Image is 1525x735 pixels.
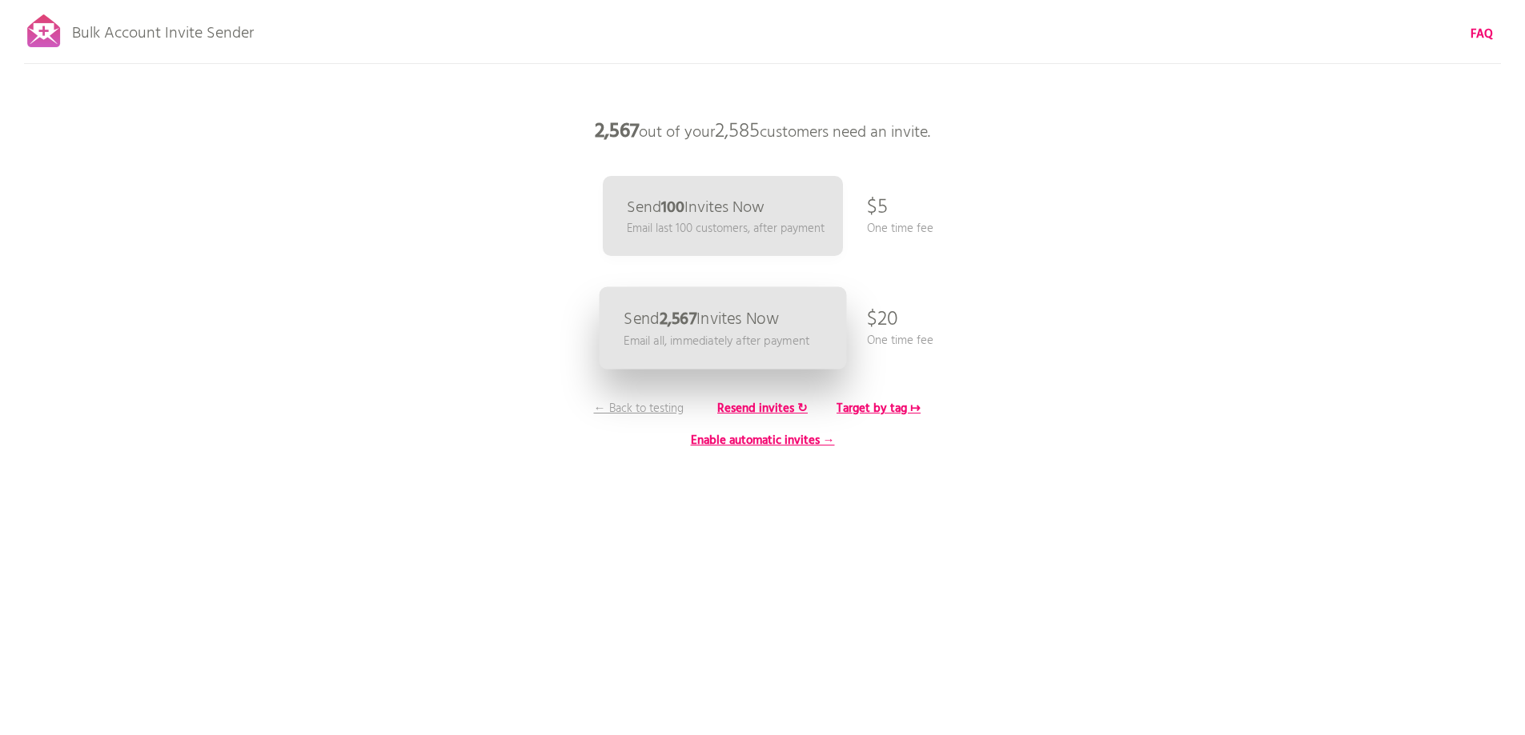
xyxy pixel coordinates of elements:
p: One time fee [867,332,933,350]
p: $5 [867,184,888,232]
span: 2,585 [715,116,760,148]
b: 2,567 [659,306,696,333]
p: $20 [867,296,898,344]
b: Target by tag ↦ [837,399,921,418]
b: Resend invites ↻ [717,399,808,418]
p: Bulk Account Invite Sender [72,10,254,50]
b: Enable automatic invites → [691,431,835,450]
p: Email all, immediately after payment [624,332,809,350]
p: Send Invites Now [624,311,779,328]
b: 100 [661,195,684,221]
b: 2,567 [595,116,639,148]
b: FAQ [1471,25,1493,44]
a: Send100Invites Now Email last 100 customers, after payment [603,176,843,256]
p: Email last 100 customers, after payment [627,220,825,238]
a: Send2,567Invites Now Email all, immediately after payment [599,287,846,369]
p: Send Invites Now [627,200,765,216]
a: FAQ [1471,26,1493,43]
p: ← Back to testing [579,400,699,417]
p: out of your customers need an invite. [523,108,1003,156]
p: One time fee [867,220,933,238]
